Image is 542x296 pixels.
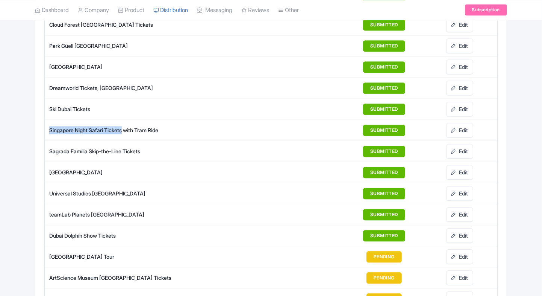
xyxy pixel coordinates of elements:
[49,21,271,29] div: Cloud Forest [GEOGRAPHIC_DATA] Tickets
[363,19,405,31] button: SUBMITTED
[49,84,271,92] div: Dreamworld Tickets, [GEOGRAPHIC_DATA]
[446,102,473,116] a: Edit
[446,270,473,285] a: Edit
[366,272,402,284] button: PENDING
[446,144,473,159] a: Edit
[446,207,473,222] a: Edit
[446,123,473,137] a: Edit
[363,82,405,94] button: SUBMITTED
[49,147,271,155] div: Sagrada Família Skip-the-Line Tickets
[49,168,271,176] div: [GEOGRAPHIC_DATA]
[49,105,271,113] div: Ski Dubai Tickets
[363,188,405,199] button: SUBMITTED
[49,126,271,134] div: Singapore Night Safari Tickets with Tram Ride
[363,230,405,241] button: SUBMITTED
[363,61,405,73] button: SUBMITTED
[446,38,473,53] a: Edit
[446,249,473,264] a: Edit
[363,167,405,178] button: SUBMITTED
[49,63,271,71] div: [GEOGRAPHIC_DATA]
[446,228,473,243] a: Edit
[446,165,473,180] a: Edit
[366,251,402,262] button: PENDING
[446,186,473,201] a: Edit
[363,40,405,52] button: SUBMITTED
[446,17,473,32] a: Edit
[49,274,271,282] div: ArtScience Museum [GEOGRAPHIC_DATA] Tickets
[363,146,405,157] button: SUBMITTED
[363,125,405,136] button: SUBMITTED
[363,104,405,115] button: SUBMITTED
[446,81,473,95] a: Edit
[363,209,405,220] button: SUBMITTED
[49,189,271,197] div: Universal Studios [GEOGRAPHIC_DATA]
[49,253,271,261] div: [GEOGRAPHIC_DATA] Tour
[49,42,271,50] div: Park Güell [GEOGRAPHIC_DATA]
[49,232,271,240] div: Dubai Dolphin Show Tickets
[446,60,473,74] a: Edit
[465,5,507,16] a: Subscription
[49,211,271,218] div: teamLab Planets [GEOGRAPHIC_DATA]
